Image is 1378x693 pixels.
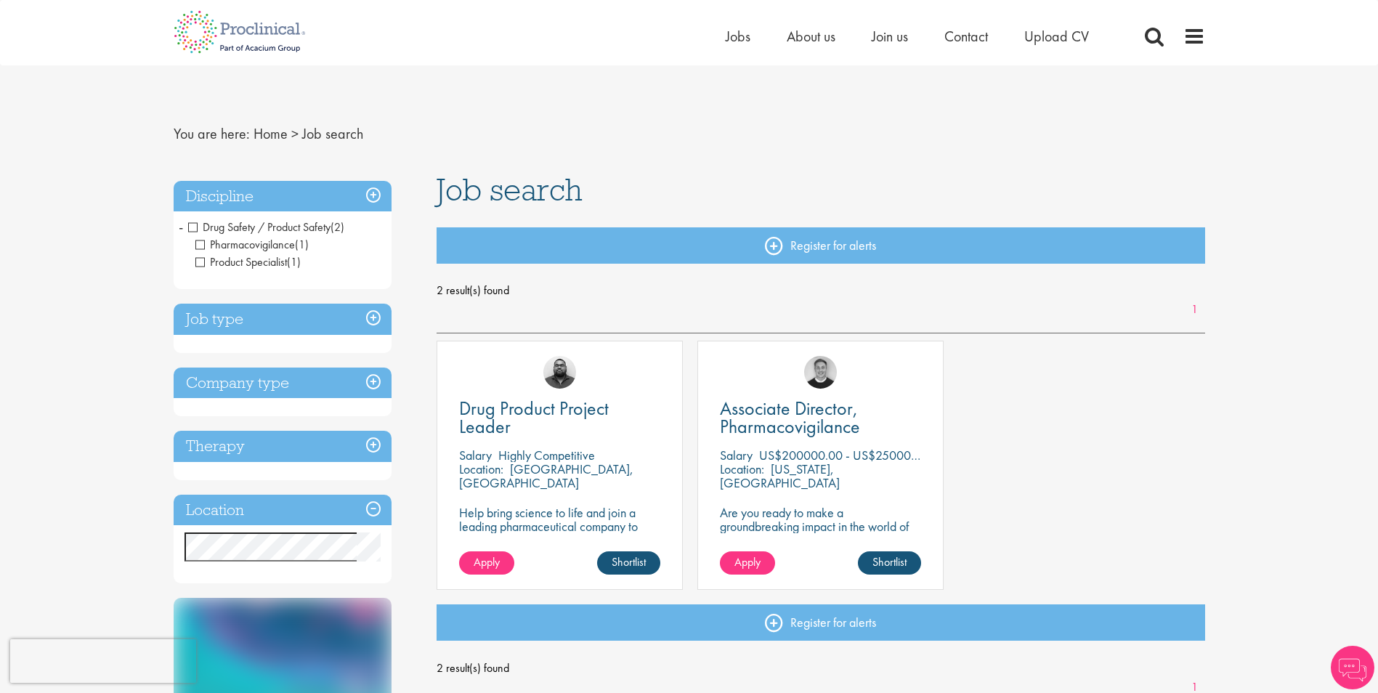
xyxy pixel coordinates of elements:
[944,27,988,46] a: Contact
[195,237,295,252] span: Pharmacovigilance
[787,27,835,46] a: About us
[188,219,331,235] span: Drug Safety / Product Safety
[1331,646,1374,689] img: Chatbot
[437,280,1205,301] span: 2 result(s) found
[287,254,301,269] span: (1)
[437,227,1205,264] a: Register for alerts
[459,461,503,477] span: Location:
[872,27,908,46] a: Join us
[437,604,1205,641] a: Register for alerts
[720,400,921,436] a: Associate Director, Pharmacovigilance
[1184,301,1205,318] a: 1
[720,447,753,463] span: Salary
[474,554,500,570] span: Apply
[174,368,392,399] h3: Company type
[174,181,392,212] h3: Discipline
[437,657,1205,679] span: 2 result(s) found
[174,124,250,143] span: You are here:
[188,219,344,235] span: Drug Safety / Product Safety
[804,356,837,389] img: Bo Forsen
[734,554,761,570] span: Apply
[726,27,750,46] a: Jobs
[174,304,392,335] h3: Job type
[858,551,921,575] a: Shortlist
[720,551,775,575] a: Apply
[720,506,921,575] p: Are you ready to make a groundbreaking impact in the world of biotechnology? Join a growing compa...
[174,495,392,526] h3: Location
[720,461,764,477] span: Location:
[437,170,583,209] span: Job search
[195,237,309,252] span: Pharmacovigilance
[10,639,196,683] iframe: reCAPTCHA
[543,356,576,389] img: Ashley Bennett
[720,396,860,439] span: Associate Director, Pharmacovigilance
[597,551,660,575] a: Shortlist
[459,400,660,436] a: Drug Product Project Leader
[302,124,363,143] span: Job search
[295,237,309,252] span: (1)
[759,447,991,463] p: US$200000.00 - US$250000.00 per annum
[498,447,595,463] p: Highly Competitive
[195,254,301,269] span: Product Specialist
[195,254,287,269] span: Product Specialist
[179,216,183,238] span: -
[459,396,609,439] span: Drug Product Project Leader
[174,431,392,462] h3: Therapy
[331,219,344,235] span: (2)
[459,447,492,463] span: Salary
[459,506,660,575] p: Help bring science to life and join a leading pharmaceutical company to play a key role in delive...
[1024,27,1089,46] a: Upload CV
[459,551,514,575] a: Apply
[291,124,299,143] span: >
[720,461,840,491] p: [US_STATE], [GEOGRAPHIC_DATA]
[254,124,288,143] a: breadcrumb link
[459,461,633,491] p: [GEOGRAPHIC_DATA], [GEOGRAPHIC_DATA]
